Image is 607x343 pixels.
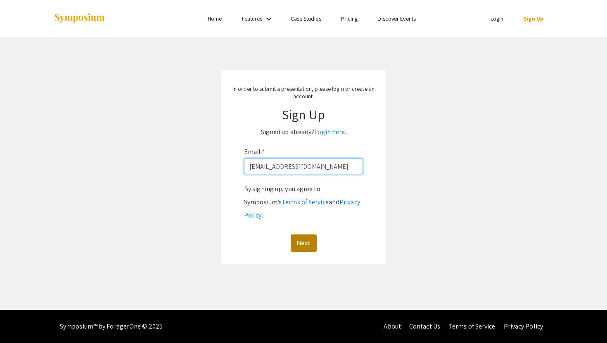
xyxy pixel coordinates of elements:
[504,322,543,331] a: Privacy Policy
[229,106,378,122] h1: Sign Up
[341,15,358,22] a: Pricing
[384,322,401,331] a: About
[314,128,346,136] a: Login here.
[377,15,416,22] a: Discover Events
[291,234,317,252] button: Next
[242,15,263,22] a: Features
[244,198,360,220] a: Privacy Policy
[491,15,504,22] a: Login
[229,125,378,139] p: Signed up already?
[208,15,222,22] a: Home
[54,13,105,24] img: Symposium by ForagerOne
[264,14,274,24] mat-icon: Expand Features list
[60,310,163,343] div: Symposium™ by ForagerOne © 2025
[244,182,363,222] div: By signing up, you agree to Symposium’s and .
[6,306,35,337] iframe: Chat
[291,15,321,22] a: Case Studies
[282,198,329,206] a: Terms of Service
[523,15,543,22] a: Sign Up
[409,322,440,331] a: Contact Us
[244,145,265,158] label: Email:
[448,322,496,331] a: Terms of Service
[229,85,378,100] p: In order to submit a presentation, please login or create an account.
